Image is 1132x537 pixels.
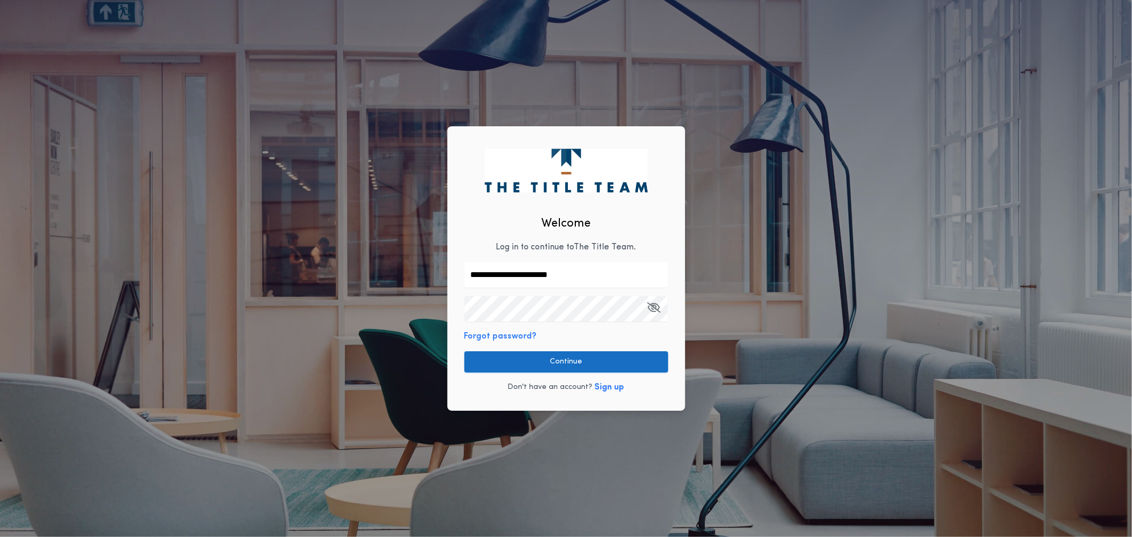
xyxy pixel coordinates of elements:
button: Forgot password? [464,330,537,343]
p: Don't have an account? [508,382,593,393]
button: Continue [464,351,668,373]
img: logo [485,149,647,192]
p: Log in to continue to The Title Team . [496,241,636,254]
button: Sign up [595,381,625,394]
h2: Welcome [541,215,591,232]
